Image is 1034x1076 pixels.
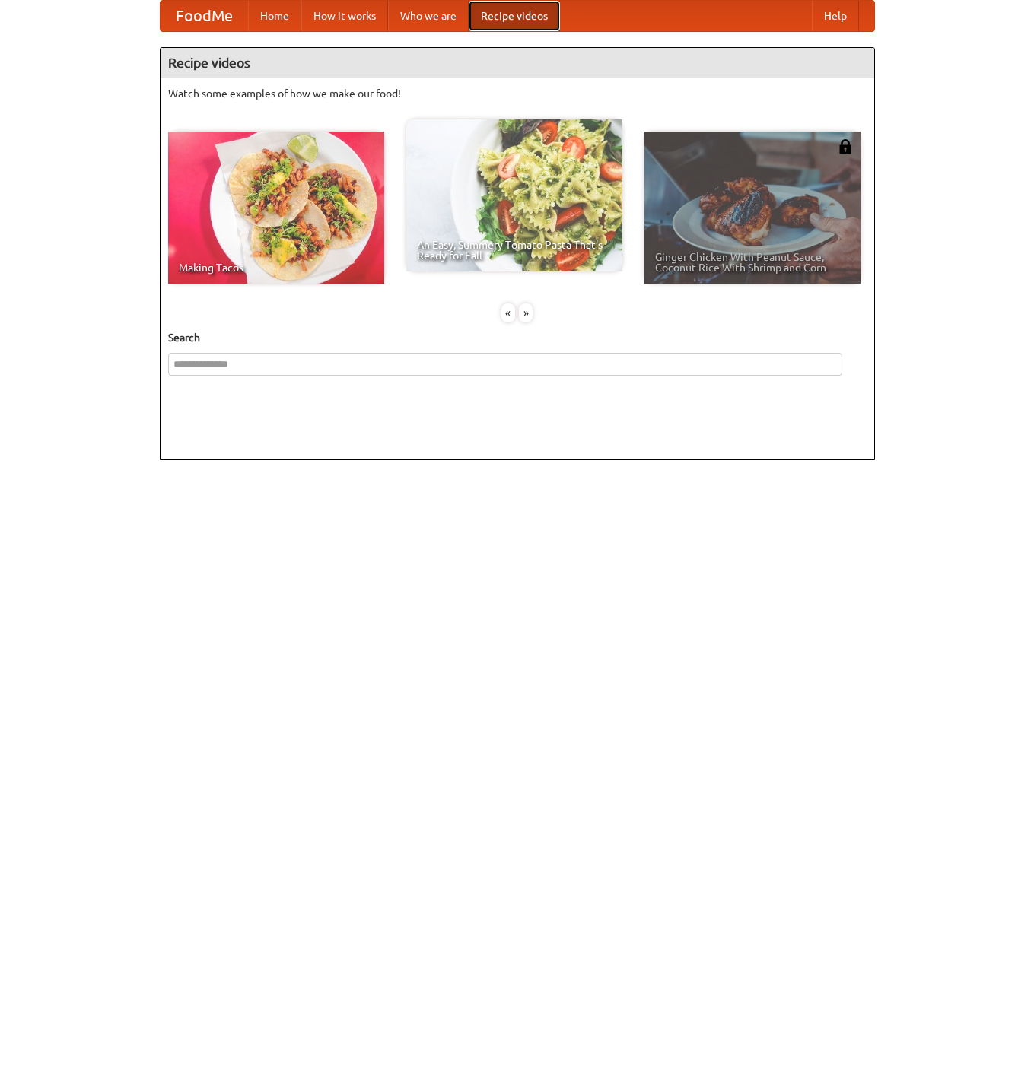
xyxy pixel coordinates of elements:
p: Watch some examples of how we make our food! [168,86,867,101]
a: FoodMe [161,1,248,31]
span: An Easy, Summery Tomato Pasta That's Ready for Fall [417,240,612,261]
a: An Easy, Summery Tomato Pasta That's Ready for Fall [406,119,622,271]
a: Home [248,1,301,31]
span: Making Tacos [179,262,374,273]
div: « [501,303,515,322]
h4: Recipe videos [161,48,874,78]
a: Who we are [388,1,469,31]
img: 483408.png [838,139,853,154]
h5: Search [168,330,867,345]
a: Help [812,1,859,31]
a: Making Tacos [168,132,384,284]
a: Recipe videos [469,1,560,31]
a: How it works [301,1,388,31]
div: » [519,303,533,322]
